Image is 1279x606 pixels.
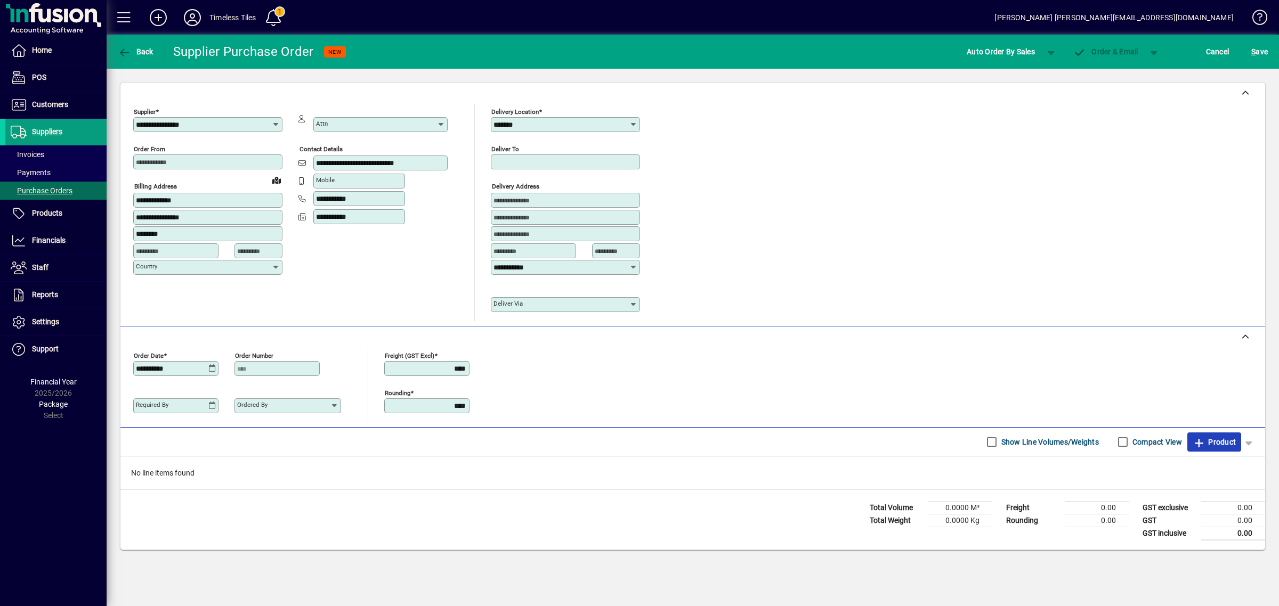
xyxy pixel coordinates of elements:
[385,351,434,359] mat-label: Freight (GST excl)
[30,378,77,386] span: Financial Year
[237,401,268,408] mat-label: Ordered by
[1068,42,1144,61] button: Order & Email
[1201,527,1265,540] td: 0.00
[175,8,209,27] button: Profile
[994,9,1234,26] div: [PERSON_NAME] [PERSON_NAME][EMAIL_ADDRESS][DOMAIN_NAME]
[134,108,156,116] mat-label: Supplier
[491,108,539,116] mat-label: Delivery Location
[316,120,328,127] mat-label: Attn
[32,345,59,353] span: Support
[141,8,175,27] button: Add
[961,42,1040,61] button: Auto Order By Sales
[134,145,165,153] mat-label: Order from
[39,400,68,408] span: Package
[1201,514,1265,527] td: 0.00
[493,300,523,307] mat-label: Deliver via
[1137,527,1201,540] td: GST inclusive
[1073,47,1138,56] span: Order & Email
[999,437,1099,447] label: Show Line Volumes/Weights
[491,145,519,153] mat-label: Deliver To
[1137,514,1201,527] td: GST
[1251,47,1256,56] span: S
[1065,514,1129,527] td: 0.00
[1244,2,1266,37] a: Knowledge Base
[5,64,107,91] a: POS
[328,48,342,55] span: NEW
[5,37,107,64] a: Home
[136,401,168,408] mat-label: Required by
[5,255,107,281] a: Staff
[316,176,335,184] mat-label: Mobile
[32,290,58,299] span: Reports
[864,514,928,527] td: Total Weight
[1206,43,1229,60] span: Cancel
[209,9,256,26] div: Timeless Tiles
[134,351,164,359] mat-label: Order date
[32,209,62,217] span: Products
[5,282,107,308] a: Reports
[11,150,44,159] span: Invoices
[32,73,46,81] span: POS
[1251,43,1268,60] span: ave
[5,163,107,182] a: Payments
[967,43,1035,60] span: Auto Order By Sales
[32,127,62,136] span: Suppliers
[32,236,66,244] span: Financials
[32,100,68,109] span: Customers
[118,47,153,56] span: Back
[5,227,107,254] a: Financials
[5,145,107,163] a: Invoices
[1193,433,1236,451] span: Product
[1001,514,1065,527] td: Rounding
[32,46,52,54] span: Home
[1249,42,1270,61] button: Save
[268,171,285,189] a: View on map
[5,92,107,118] a: Customers
[115,42,156,61] button: Back
[864,501,928,514] td: Total Volume
[32,263,48,272] span: Staff
[928,514,992,527] td: 0.0000 Kg
[5,200,107,227] a: Products
[1201,501,1265,514] td: 0.00
[32,317,59,326] span: Settings
[1065,501,1129,514] td: 0.00
[1130,437,1182,447] label: Compact View
[11,186,72,195] span: Purchase Orders
[385,389,410,396] mat-label: Rounding
[1187,432,1241,452] button: Product
[120,457,1265,489] div: No line items found
[928,501,992,514] td: 0.0000 M³
[136,263,157,270] mat-label: Country
[235,351,273,359] mat-label: Order number
[107,42,165,61] app-page-header-button: Back
[5,309,107,335] a: Settings
[173,43,314,60] div: Supplier Purchase Order
[11,168,51,177] span: Payments
[5,182,107,200] a: Purchase Orders
[1137,501,1201,514] td: GST exclusive
[1203,42,1232,61] button: Cancel
[5,336,107,363] a: Support
[1001,501,1065,514] td: Freight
